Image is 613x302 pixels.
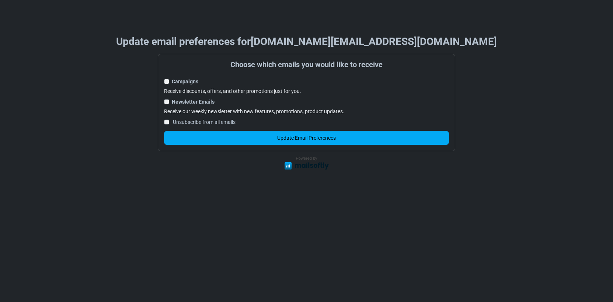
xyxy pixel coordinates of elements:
[164,87,449,95] p: Receive discounts, offers, and other promotions just for you.
[172,78,198,87] label: Campaigns
[164,131,449,145] button: Update Email Preferences
[285,162,329,169] img: Mailsoftly
[164,99,169,104] input: Newsletter Emails
[164,119,169,125] input: Unsubscribe from all emails
[296,156,317,160] span: Powered by
[164,108,449,115] p: Receive our weekly newsletter with new features, promotions, product updates.
[9,35,604,48] h3: Update email preferences for [DOMAIN_NAME][EMAIL_ADDRESS][DOMAIN_NAME]
[164,79,169,84] input: Campaigns
[164,60,449,69] h4: Choose which emails you would like to receive
[172,98,215,107] label: Newsletter Emails
[172,118,236,127] label: Unsubscribe from all emails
